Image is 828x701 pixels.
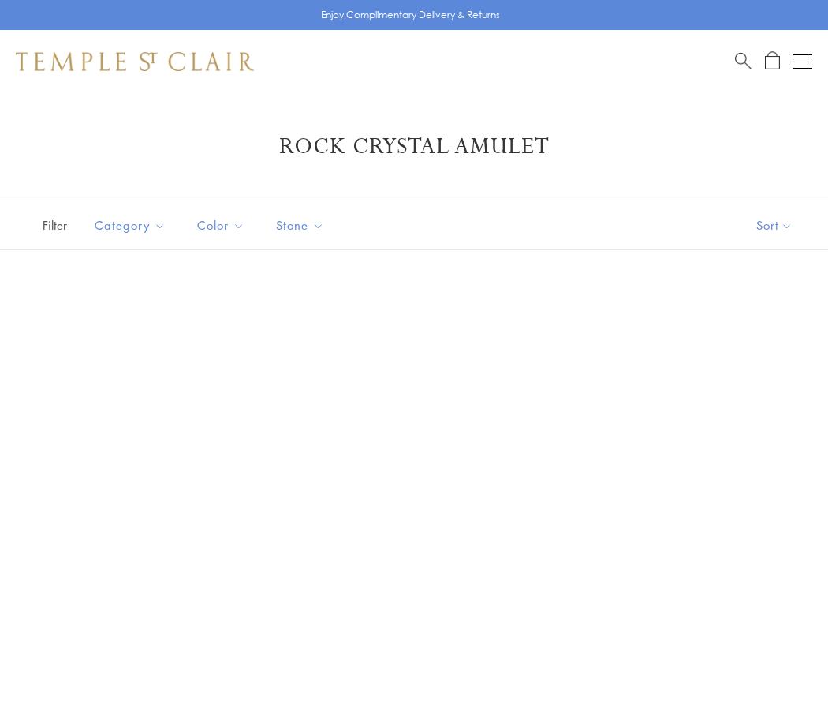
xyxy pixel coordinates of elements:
[83,208,177,243] button: Category
[264,208,336,243] button: Stone
[16,52,254,71] img: Temple St. Clair
[721,201,828,249] button: Show sort by
[39,133,789,161] h1: Rock Crystal Amulet
[735,51,752,71] a: Search
[268,216,336,235] span: Stone
[793,52,812,71] button: Open navigation
[321,7,500,23] p: Enjoy Complimentary Delivery & Returns
[185,208,256,243] button: Color
[765,51,780,71] a: Open Shopping Bag
[87,216,177,235] span: Category
[189,216,256,235] span: Color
